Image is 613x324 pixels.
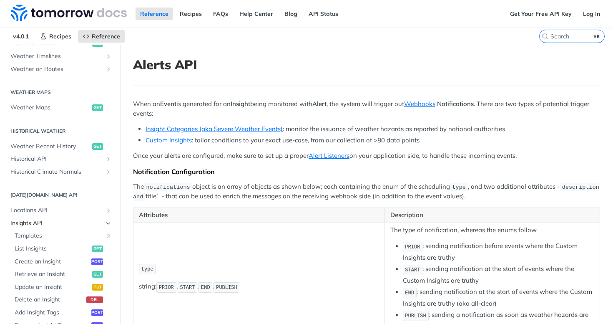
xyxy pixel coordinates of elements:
[105,53,112,60] button: Show subpages for Weather Timelines
[35,30,76,43] a: Recipes
[159,285,174,291] span: PRIOR
[10,243,114,255] a: List Insightsget
[6,166,114,178] a: Historical Climate NormalsShow subpages for Historical Climate Normals
[15,283,90,291] span: Update an Insight
[86,296,103,303] span: del
[235,8,278,20] a: Help Center
[175,8,206,20] a: Recipes
[403,241,594,262] li: : sending notification before events where the Custom Insights are truthy
[6,89,114,96] h2: Weather Maps
[405,267,420,273] span: START
[180,285,195,291] span: START
[280,8,302,20] a: Blog
[133,184,599,200] span: description and
[10,219,103,228] span: Insights API
[139,210,379,220] p: Attributes
[105,66,112,73] button: Show subpages for Weather on Routes
[6,50,114,63] a: Weather TimelinesShow subpages for Weather Timelines
[403,287,594,308] li: : sending notification at the start of events where the Custom Insights are truthy (aka all-clear)
[105,156,112,162] button: Show subpages for Historical API
[231,100,250,108] strong: Insight
[309,152,349,159] a: Alert Listeners
[133,151,600,161] p: Once your alerts are configured, make sure to set up a proper on your application side, to handle...
[160,100,176,108] strong: Event
[10,230,114,242] a: TemplatesLink
[390,210,594,220] p: Description
[136,8,173,20] a: Reference
[141,266,153,272] span: type
[405,313,426,319] span: PUBLISH
[312,100,327,108] strong: Alert
[10,256,114,268] a: Create an Insightpost
[10,206,103,215] span: Locations API
[146,136,600,145] li: : tailor conditions to your exact use-case, from our collection of >80 data points
[405,244,420,250] span: PRIOR
[92,284,103,291] span: put
[10,168,103,176] span: Historical Climate Normals
[6,191,114,199] h2: [DATE][DOMAIN_NAME] API
[437,100,474,108] strong: Notifications
[92,104,103,111] span: get
[209,8,233,20] a: FAQs
[452,184,466,190] span: type
[133,182,600,202] p: The object is an array of objects as shown below; each containing the enum of the scheduling , an...
[146,125,283,133] a: Insight Categories (aka Severe Weather Events)
[15,309,89,317] span: Add Insight Tags
[201,285,210,291] span: END
[15,258,89,266] span: Create an Insight
[6,217,114,230] a: Insights APIHide subpages for Insights API
[578,8,605,20] a: Log In
[92,271,103,278] span: get
[49,33,71,40] span: Recipes
[15,232,101,240] span: Templates
[146,184,190,190] span: notifications
[10,281,114,294] a: Update an Insightput
[133,99,600,118] p: When an is generated for an being monitored with , the system will trigger out . There are two ty...
[216,285,237,291] span: PUBLISH
[133,167,600,176] div: Notification Configuration
[6,127,114,135] h2: Historical Weather
[15,296,84,304] span: Delete an Insight
[304,8,343,20] a: API Status
[92,143,103,150] span: get
[592,32,602,40] kbd: ⌘K
[10,155,103,163] span: Historical API
[105,233,112,239] i: Link
[91,309,103,316] span: post
[11,5,127,21] img: Tomorrow.io Weather API Docs
[10,306,114,319] a: Add Insight Tagspost
[542,33,548,40] svg: Search
[10,65,103,73] span: Weather on Routes
[92,246,103,252] span: get
[405,290,414,296] span: END
[403,264,594,285] li: : sending notification at the start of events where the Custom Insights are truthy
[10,142,90,151] span: Weather Recent History
[6,63,114,76] a: Weather on RoutesShow subpages for Weather on Routes
[139,281,379,294] p: string: , , ,
[6,101,114,114] a: Weather Mapsget
[91,258,103,265] span: post
[505,8,576,20] a: Get Your Free API Key
[6,140,114,153] a: Weather Recent Historyget
[92,33,120,40] span: Reference
[404,100,435,108] a: Webhooks
[15,245,90,253] span: List Insights
[105,207,112,214] button: Show subpages for Locations API
[133,57,600,72] h1: Alerts API
[146,124,600,134] li: : monitor the issuance of weather hazards as reported by national authorities
[6,153,114,165] a: Historical APIShow subpages for Historical API
[78,30,125,43] a: Reference
[10,268,114,281] a: Retrieve an Insightget
[10,104,90,112] span: Weather Maps
[10,52,103,61] span: Weather Timelines
[15,270,90,278] span: Retrieve an Insight
[146,136,192,144] a: Custom Insights
[105,220,112,227] button: Hide subpages for Insights API
[390,225,594,235] p: The type of notification, whereas the enums follow
[10,294,114,306] a: Delete an Insightdel
[6,204,114,217] a: Locations APIShow subpages for Locations API
[105,169,112,175] button: Show subpages for Historical Climate Normals
[8,30,33,43] span: v4.0.1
